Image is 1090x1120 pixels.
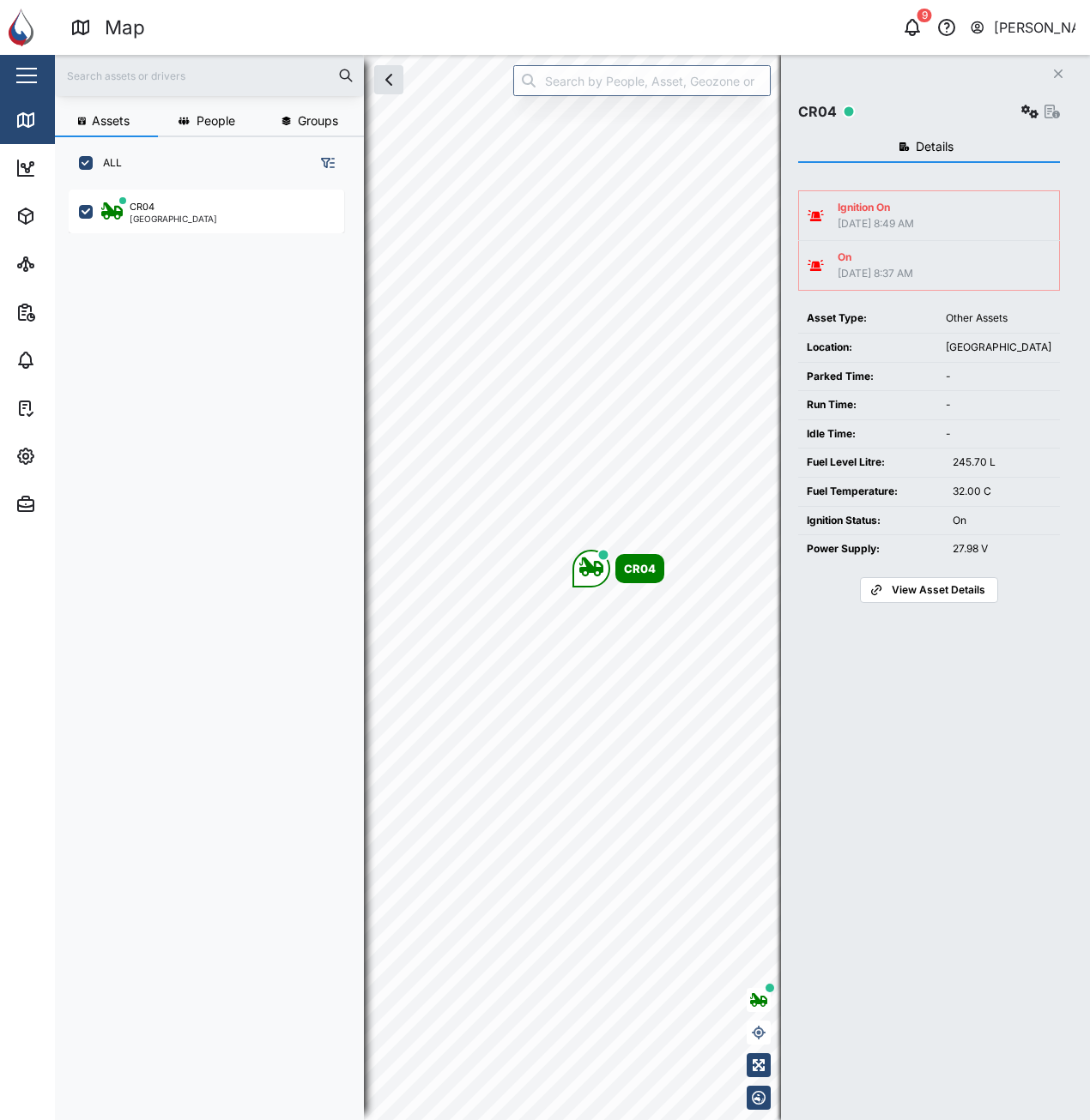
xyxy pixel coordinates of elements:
span: View Asset Details [892,578,985,602]
div: - [946,397,1051,413]
div: Reports [45,303,103,322]
div: Alarms [45,351,98,370]
div: 27.98 V [953,541,1051,557]
div: Ignition Status: [807,513,936,529]
div: Map [105,13,145,43]
input: Search assets or drivers [65,63,354,88]
div: Settings [45,447,106,466]
button: [PERSON_NAME] [969,15,1076,39]
img: Main Logo [9,9,46,46]
div: Parked Time: [807,369,929,385]
div: Location: [807,340,929,356]
div: Other Assets [946,310,1051,327]
label: ALL [93,156,122,170]
div: grid [69,184,363,1106]
div: Map marker [572,550,664,587]
div: CR04 [624,560,656,577]
div: [DATE] 8:49 AM [838,216,914,232]
div: 9 [917,9,932,22]
div: Idle Time: [807,426,929,443]
div: Map [45,111,83,129]
div: Run Time: [807,397,929,413]
div: 32.00 C [953,484,1051,500]
span: Assets [92,115,130,127]
span: People [197,115,235,127]
div: Fuel Temperature: [807,484,936,500]
div: 245.70 L [953,455,1051,471]
div: Admin [45,495,95,514]
div: - [946,426,1051,443]
div: Asset Type: [807,310,929,327]
div: Sites [45,255,86,274]
div: CR04 [798,101,837,123]
div: Assets [45,207,98,226]
div: Dashboard [45,159,122,178]
span: Groups [298,115,338,127]
a: View Asset Details [860,577,997,603]
span: Details [916,141,954,153]
div: Fuel Level Litre: [807,455,936,471]
div: [GEOGRAPHIC_DATA] [130,214,217,223]
div: On [953,513,1051,529]
div: CR04 [130,200,154,214]
div: Ignition On [838,200,914,216]
div: [DATE] 8:37 AM [838,266,913,282]
div: On [838,250,913,266]
div: [PERSON_NAME] [994,17,1076,39]
div: - [946,369,1051,385]
div: [GEOGRAPHIC_DATA] [946,340,1051,356]
canvas: Map [55,55,1090,1120]
div: Tasks [45,399,92,418]
div: Power Supply: [807,541,936,557]
input: Search by People, Asset, Geozone or Place [513,65,771,96]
